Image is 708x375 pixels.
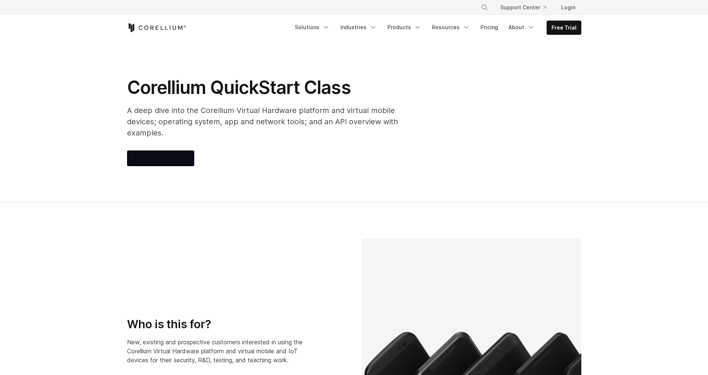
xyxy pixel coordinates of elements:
[427,21,474,34] a: Resources
[127,105,426,138] p: A deep dive into the Corellium Virtual Hardware platform and virtual mobile devices; operating sy...
[336,21,381,34] a: Industries
[555,1,581,14] a: Login
[472,1,581,14] div: Navigation Menu
[127,76,426,99] h1: Corellium QuickStart Class
[478,1,491,14] button: Search
[476,21,503,34] a: Pricing
[127,317,318,332] h3: Who is this for?
[290,21,581,35] div: Navigation Menu
[494,1,552,14] a: Support Center
[127,338,303,364] span: New, existing and prospective customers interested in using the Corellium Virtual Hardware platfo...
[504,21,539,34] a: About
[547,21,581,34] a: Free Trial
[127,150,194,166] iframe: Embedded CTA
[383,21,426,34] a: Products
[290,21,334,34] a: Solutions
[127,23,186,32] a: Corellium Home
